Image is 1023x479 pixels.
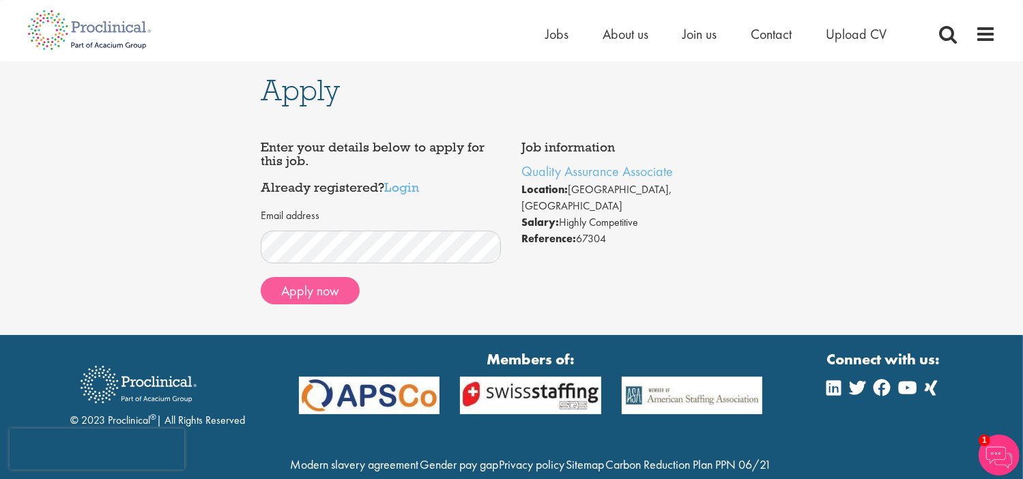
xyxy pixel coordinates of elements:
[522,141,762,154] h4: Job information
[450,377,611,414] img: APSCo
[603,25,649,43] a: About us
[261,277,360,304] button: Apply now
[605,456,771,472] a: Carbon Reduction Plan PPN 06/21
[546,25,569,43] a: Jobs
[522,231,762,247] li: 67304
[751,25,792,43] a: Contact
[826,25,887,43] a: Upload CV
[522,162,674,180] a: Quality Assurance Associate
[384,179,419,195] a: Login
[420,456,498,472] a: Gender pay gap
[261,208,319,224] label: Email address
[261,72,340,108] span: Apply
[261,141,501,194] h4: Enter your details below to apply for this job. Already registered?
[522,214,762,231] li: Highly Competitive
[611,377,773,414] img: APSCo
[979,435,1020,476] img: Chatbot
[683,25,717,43] a: Join us
[522,215,560,229] strong: Salary:
[566,456,604,472] a: Sitemap
[70,356,207,413] img: Proclinical Recruitment
[826,349,942,370] strong: Connect with us:
[290,456,418,472] a: Modern slavery agreement
[10,429,184,469] iframe: reCAPTCHA
[979,435,990,446] span: 1
[522,182,568,197] strong: Location:
[70,355,245,429] div: © 2023 Proclinical | All Rights Reserved
[299,349,763,370] strong: Members of:
[499,456,564,472] a: Privacy policy
[289,377,450,414] img: APSCo
[522,182,762,214] li: [GEOGRAPHIC_DATA], [GEOGRAPHIC_DATA]
[522,231,577,246] strong: Reference:
[150,411,156,422] sup: ®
